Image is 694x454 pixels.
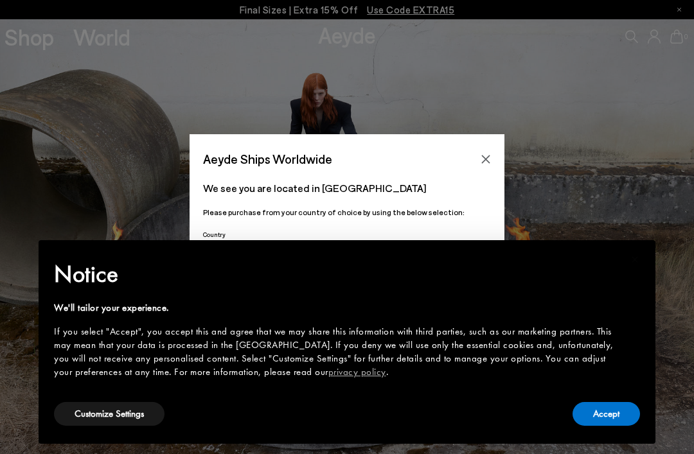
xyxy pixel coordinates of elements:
[54,258,619,291] h2: Notice
[203,148,332,170] span: Aeyde Ships Worldwide
[476,150,495,169] button: Close
[328,365,386,378] a: privacy policy
[573,402,640,426] button: Accept
[203,180,491,196] p: We see you are located in [GEOGRAPHIC_DATA]
[54,402,165,426] button: Customize Settings
[619,244,650,275] button: Close this notice
[203,206,491,218] p: Please purchase from your country of choice by using the below selection:
[54,325,619,379] div: If you select "Accept", you accept this and agree that we may share this information with third p...
[54,301,619,315] div: We'll tailor your experience.
[631,249,639,269] span: ×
